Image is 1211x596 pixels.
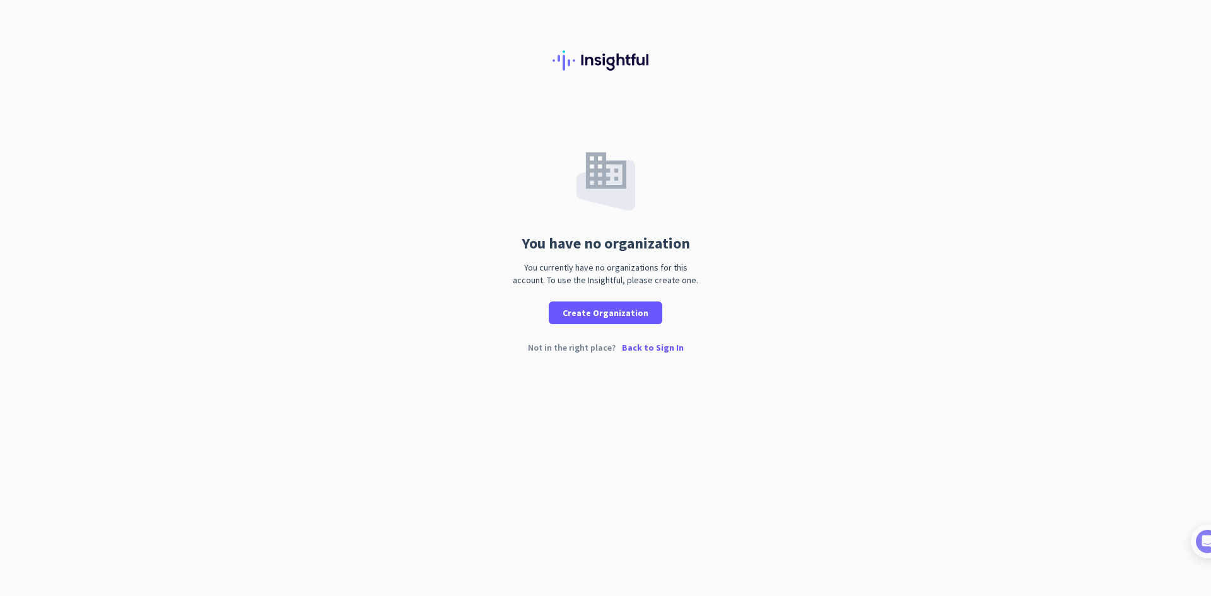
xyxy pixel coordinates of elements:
p: Back to Sign In [622,343,684,352]
span: Create Organization [563,307,648,319]
button: Create Organization [549,301,662,324]
div: You have no organization [522,236,690,251]
div: You currently have no organizations for this account. To use the Insightful, please create one. [508,261,703,286]
img: Insightful [553,50,658,71]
